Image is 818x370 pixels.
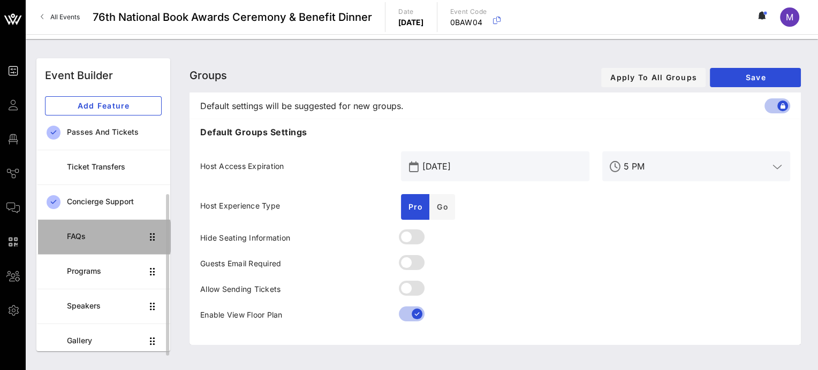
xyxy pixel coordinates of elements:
span: Groups [190,69,227,82]
p: 0BAW04 [450,17,487,28]
div: Concierge Support [67,197,162,206]
button: Apply To All Groups [601,68,706,87]
span: Default settings will be suggested for new groups. [200,99,404,112]
span: Host Access Expiration [200,161,284,172]
p: Event Code [450,6,487,17]
span: M [786,12,793,22]
span: Hide Seating Information [200,233,290,243]
a: Gallery [36,323,170,358]
button: Pro [401,194,429,220]
div: Ticket Transfers [67,163,162,172]
span: Guests Email Required [200,258,281,269]
a: Passes and Tickets [36,115,170,150]
p: [DATE] [398,17,424,28]
span: Allow Sending Tickets [200,284,281,295]
span: Apply To All Groups [610,73,697,82]
input: End Time [624,158,769,175]
a: Programs [36,254,170,289]
span: Save [718,73,792,82]
div: Speakers [67,302,142,311]
a: FAQs [36,219,170,254]
input: End Date [422,158,582,175]
span: Pro [407,202,423,211]
div: Passes and Tickets [67,128,162,137]
div: Event Builder [45,67,113,83]
span: Host Experience Type [200,201,280,211]
a: Concierge Support [36,184,170,219]
span: All Events [50,13,80,21]
a: Ticket Transfers [36,150,170,184]
button: Add Feature [45,96,162,115]
span: Add Feature [54,101,153,110]
button: prepend icon [409,161,419,172]
span: Enable View Floor Plan [200,310,283,320]
p: Default Groups Settings [200,126,790,138]
span: Go [436,202,449,211]
div: Programs [67,267,142,276]
span: 76th National Book Awards Ceremony & Benefit Dinner [93,9,372,25]
a: Speakers [36,289,170,323]
p: Date [398,6,424,17]
a: All Events [34,9,86,26]
div: M [780,7,799,27]
button: Go [429,194,455,220]
div: FAQs [67,232,142,241]
div: Gallery [67,336,142,345]
button: Save [710,68,801,87]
